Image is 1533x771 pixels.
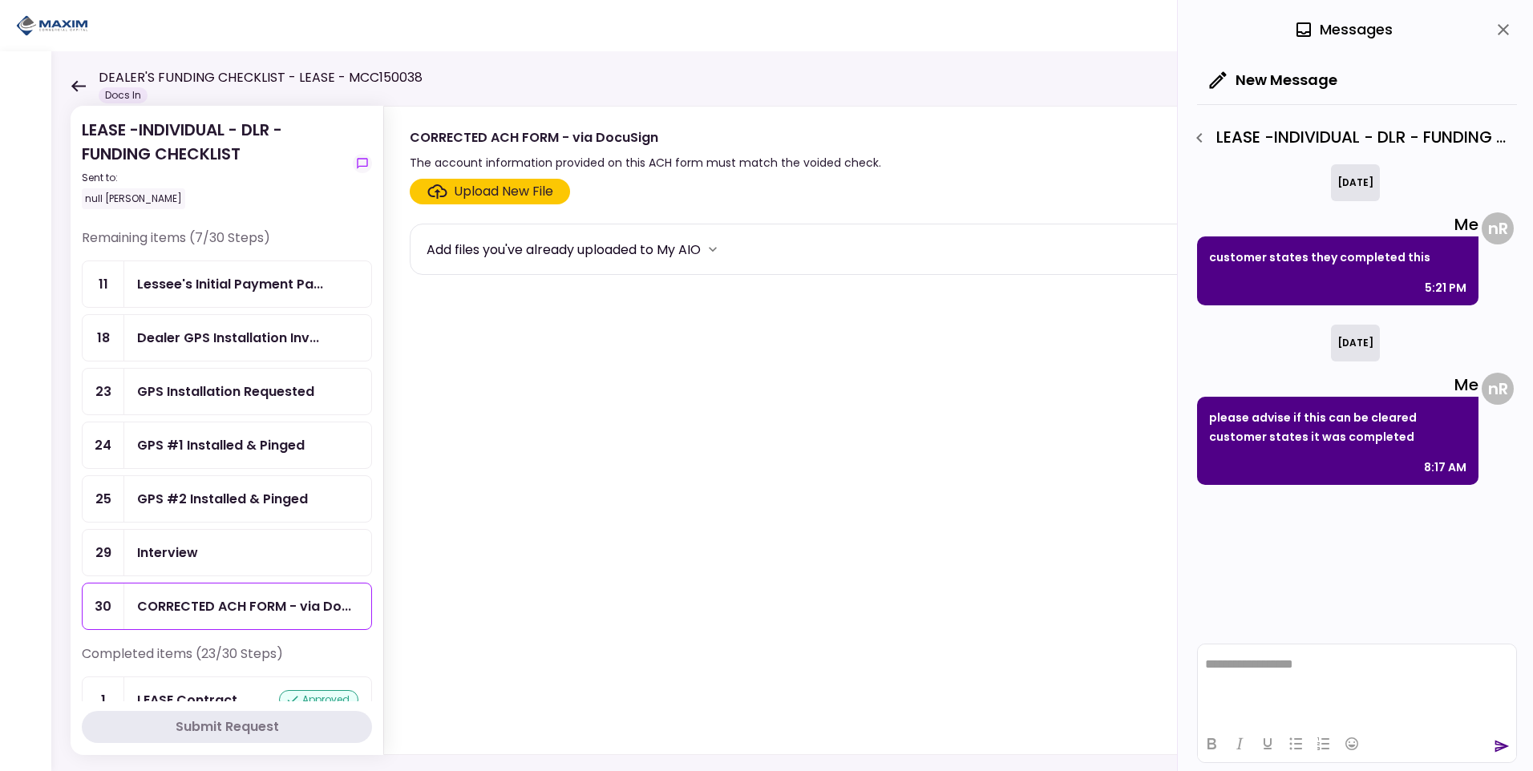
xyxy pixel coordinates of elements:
[1424,458,1466,477] div: 8:17 AM
[1425,278,1466,297] div: 5:21 PM
[1254,733,1281,755] button: Underline
[1209,408,1466,446] p: please advise if this can be cleared customer states it was completed
[1494,738,1510,754] button: send
[99,87,148,103] div: Docs In
[83,261,124,307] div: 11
[83,315,124,361] div: 18
[1331,325,1380,361] div: [DATE]
[410,179,570,204] span: Click here to upload the required document
[82,583,372,630] a: 30CORRECTED ACH FORM - via DocuSign
[1209,248,1466,267] p: customer states they completed this
[83,677,124,723] div: 1
[137,328,319,348] div: Dealer GPS Installation Invoice
[1197,212,1478,236] div: Me
[137,435,305,455] div: GPS #1 Installed & Pinged
[82,676,372,724] a: 1LEASE Contractapproved
[82,368,372,415] a: 23GPS Installation Requested
[1482,212,1514,244] div: n R
[427,240,701,260] div: Add files you've already uploaded to My AIO
[82,171,346,185] div: Sent to:
[1310,733,1337,755] button: Numbered list
[383,106,1501,755] div: CORRECTED ACH FORM - via DocuSignThe account information provided on this ACH form must match the...
[82,188,185,209] div: null [PERSON_NAME]
[137,543,198,563] div: Interview
[82,260,372,308] a: 11Lessee's Initial Payment Paid
[137,489,308,509] div: GPS #2 Installed & Pinged
[353,154,372,173] button: show-messages
[137,690,237,710] div: LEASE Contract
[83,530,124,575] div: 29
[83,476,124,522] div: 25
[454,182,553,201] div: Upload New File
[83,369,124,414] div: 23
[1198,644,1516,725] iframe: Rich Text Area
[82,228,372,260] div: Remaining items (7/30 Steps)
[1331,164,1380,201] div: [DATE]
[176,717,279,737] div: Submit Request
[701,237,725,261] button: more
[99,68,423,87] h1: DEALER'S FUNDING CHECKLIST - LEASE - MCC150038
[83,583,124,629] div: 30
[16,14,88,38] img: Partner icon
[137,596,351,616] div: CORRECTED ACH FORM - via DocuSign
[1282,733,1309,755] button: Bullet list
[82,118,346,209] div: LEASE -INDIVIDUAL - DLR - FUNDING CHECKLIST
[82,422,372,469] a: 24GPS #1 Installed & Pinged
[137,274,323,294] div: Lessee's Initial Payment Paid
[1490,16,1517,43] button: close
[1197,373,1478,397] div: Me
[82,644,372,676] div: Completed items (23/30 Steps)
[1482,373,1514,405] div: n R
[410,153,881,172] div: The account information provided on this ACH form must match the voided check.
[1197,59,1350,101] button: New Message
[1294,18,1393,42] div: Messages
[1186,124,1517,151] div: LEASE -INDIVIDUAL - DLR - FUNDING CHECKLIST - CORRECTED ACH FORM - via DocuSign
[410,127,881,147] div: CORRECTED ACH FORM - via DocuSign
[1226,733,1253,755] button: Italic
[1338,733,1365,755] button: Emojis
[1198,733,1225,755] button: Bold
[279,690,358,709] div: approved
[82,529,372,576] a: 29Interview
[83,422,124,468] div: 24
[137,381,314,402] div: GPS Installation Requested
[82,475,372,523] a: 25GPS #2 Installed & Pinged
[82,314,372,361] a: 18Dealer GPS Installation Invoice
[82,711,372,743] button: Submit Request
